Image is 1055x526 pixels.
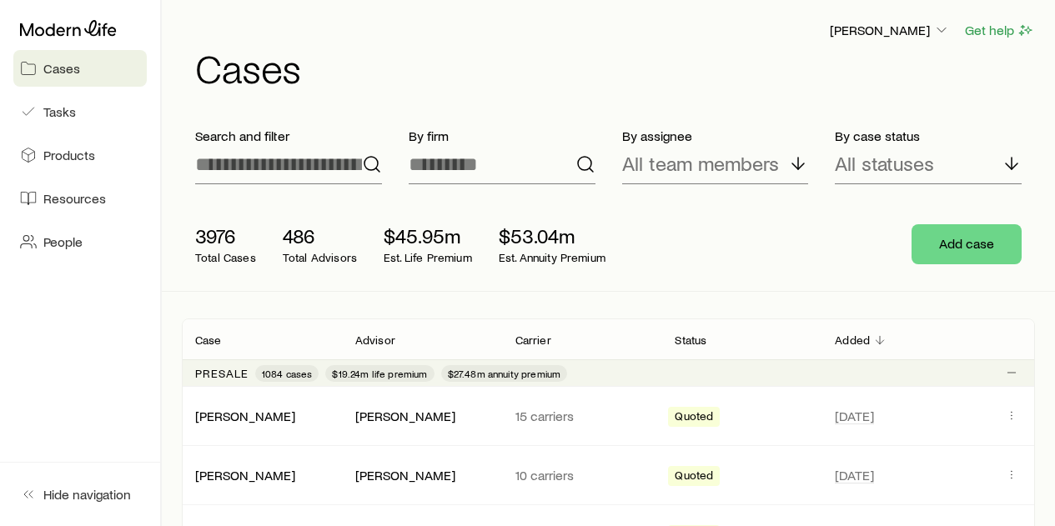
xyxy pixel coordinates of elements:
span: Tasks [43,103,76,120]
a: Tasks [13,93,147,130]
a: [PERSON_NAME] [195,467,295,483]
p: $45.95m [384,224,472,248]
p: 486 [283,224,357,248]
div: [PERSON_NAME] [355,467,455,484]
p: Total Advisors [283,251,357,264]
p: 15 carriers [515,408,649,424]
a: Cases [13,50,147,87]
p: Est. Annuity Premium [499,251,605,264]
a: Products [13,137,147,173]
p: By firm [409,128,595,144]
a: Resources [13,180,147,217]
p: Presale [195,367,249,380]
a: [PERSON_NAME] [195,408,295,423]
p: Status [675,333,706,347]
span: Cases [43,60,80,77]
div: [PERSON_NAME] [195,467,295,484]
button: Hide navigation [13,476,147,513]
p: Advisor [355,333,395,347]
span: [DATE] [835,467,874,483]
h1: Cases [195,48,1035,88]
button: [PERSON_NAME] [829,21,951,41]
p: All statuses [835,152,934,175]
p: 10 carriers [515,467,649,483]
span: Quoted [675,468,713,486]
span: 1084 cases [262,367,313,380]
p: Total Cases [195,251,256,264]
p: Carrier [515,333,551,347]
p: Case [195,333,222,347]
div: [PERSON_NAME] [195,408,295,425]
p: Est. Life Premium [384,251,472,264]
p: By case status [835,128,1022,144]
span: Quoted [675,409,713,427]
span: Hide navigation [43,486,131,503]
button: Get help [964,21,1035,40]
a: People [13,223,147,260]
p: $53.04m [499,224,605,248]
span: [DATE] [835,408,874,424]
p: [PERSON_NAME] [830,22,950,38]
div: [PERSON_NAME] [355,408,455,425]
p: 3976 [195,224,256,248]
p: Search and filter [195,128,382,144]
span: Products [43,147,95,163]
span: People [43,233,83,250]
p: By assignee [622,128,809,144]
span: $19.24m life premium [332,367,427,380]
span: Resources [43,190,106,207]
p: Added [835,333,870,347]
span: $27.48m annuity premium [448,367,561,380]
button: Add case [912,224,1022,264]
p: All team members [622,152,779,175]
